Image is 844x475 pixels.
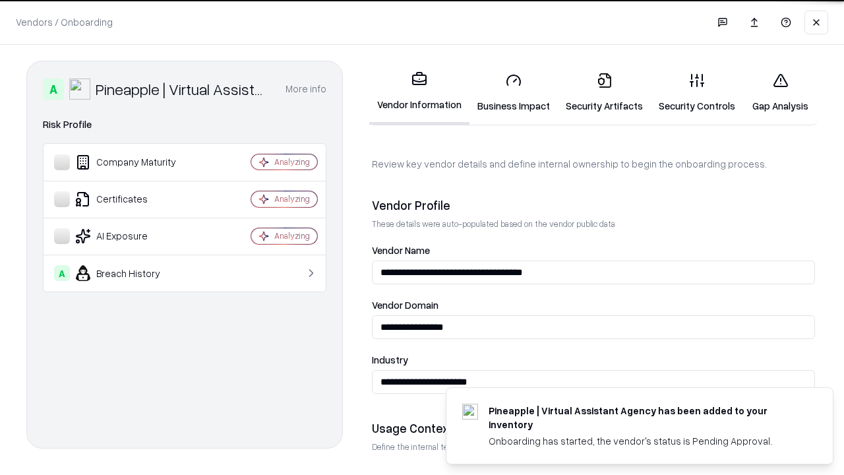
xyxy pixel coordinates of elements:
[372,245,815,255] label: Vendor Name
[743,62,818,123] a: Gap Analysis
[558,62,651,123] a: Security Artifacts
[372,355,815,365] label: Industry
[43,79,64,100] div: A
[489,404,801,431] div: Pineapple | Virtual Assistant Agency has been added to your inventory
[462,404,478,420] img: trypineapple.com
[54,154,212,170] div: Company Maturity
[372,300,815,310] label: Vendor Domain
[372,157,815,171] p: Review key vendor details and define internal ownership to begin the onboarding process.
[372,420,815,436] div: Usage Context
[54,265,70,281] div: A
[369,61,469,125] a: Vendor Information
[372,197,815,213] div: Vendor Profile
[372,218,815,230] p: These details were auto-populated based on the vendor public data
[469,62,558,123] a: Business Impact
[489,434,801,448] div: Onboarding has started, the vendor's status is Pending Approval.
[69,79,90,100] img: Pineapple | Virtual Assistant Agency
[43,117,326,133] div: Risk Profile
[274,193,310,205] div: Analyzing
[286,77,326,101] button: More info
[54,191,212,207] div: Certificates
[274,156,310,168] div: Analyzing
[96,79,270,100] div: Pineapple | Virtual Assistant Agency
[54,265,212,281] div: Breach History
[274,230,310,241] div: Analyzing
[16,15,113,29] p: Vendors / Onboarding
[651,62,743,123] a: Security Controls
[372,441,815,453] p: Define the internal team and reason for using this vendor. This helps assess business relevance a...
[54,228,212,244] div: AI Exposure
